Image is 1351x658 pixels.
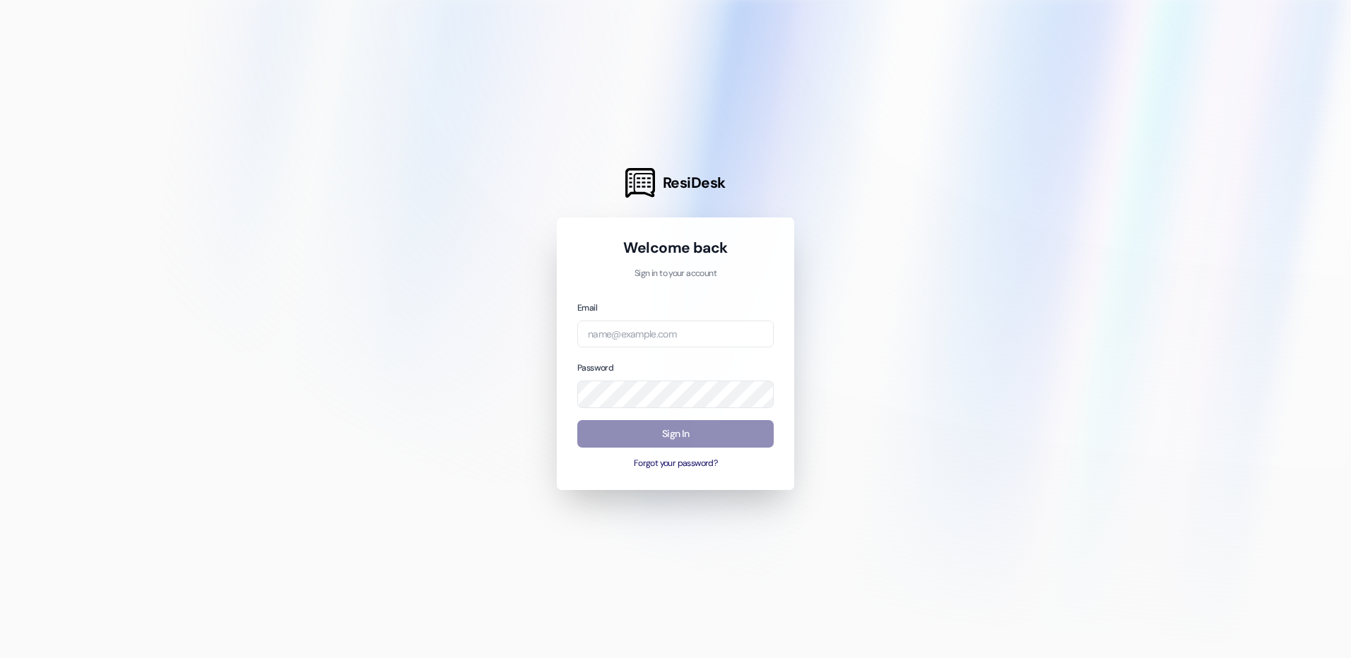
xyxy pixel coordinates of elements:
label: Email [577,302,597,313]
span: ResiDesk [663,173,726,193]
button: Forgot your password? [577,457,774,470]
h1: Welcome back [577,238,774,258]
input: name@example.com [577,321,774,348]
button: Sign In [577,420,774,448]
label: Password [577,362,613,373]
p: Sign in to your account [577,268,774,280]
img: ResiDesk Logo [625,168,655,198]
